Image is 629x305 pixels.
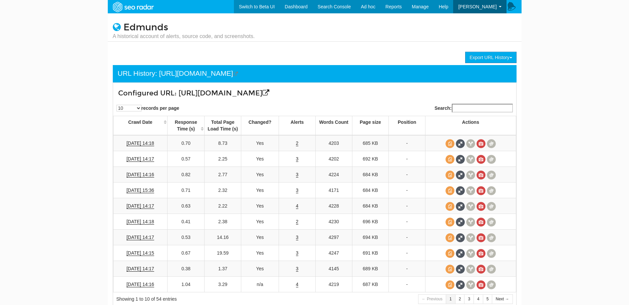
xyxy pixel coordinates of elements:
[241,167,279,183] td: Yes
[477,202,486,211] span: View screenshot
[445,155,454,164] span: View source
[352,230,389,245] td: 694 KB
[168,151,205,167] td: 0.57
[487,280,496,289] span: Compare screenshots
[315,135,352,151] td: 4203
[352,245,389,261] td: 691 KB
[477,249,486,258] span: View screenshot
[466,139,475,148] span: View headers
[205,151,241,167] td: 2.25
[315,167,352,183] td: 4224
[487,186,496,195] span: Compare screenshots
[464,294,474,304] a: 3
[241,116,279,135] th: Changed?
[456,139,465,148] span: Full Source Diff
[456,186,465,195] span: Full Source Diff
[205,214,241,230] td: 2.38
[466,233,475,242] span: View headers
[477,139,486,148] span: View screenshot
[477,233,486,242] span: View screenshot
[241,135,279,151] td: Yes
[126,156,154,162] a: [DATE] 14:17
[205,135,241,151] td: 8.73
[126,266,154,272] a: [DATE] 14:17
[477,171,486,180] span: View screenshot
[168,245,205,261] td: 0.67
[389,135,425,151] td: -
[168,214,205,230] td: 0.41
[487,171,496,180] span: Compare screenshots
[445,202,454,211] span: View source
[456,218,465,227] span: Full Source Diff
[389,151,425,167] td: -
[118,89,444,97] h3: Configured URL: [URL][DOMAIN_NAME]
[126,203,154,209] a: [DATE] 14:17
[487,265,496,274] span: Compare screenshots
[389,277,425,292] td: -
[445,249,454,258] span: View source
[477,265,486,274] span: View screenshot
[487,218,496,227] span: Compare screenshots
[315,277,352,292] td: 4219
[205,198,241,214] td: 2.22
[126,250,154,256] a: [DATE] 14:15
[445,233,454,242] span: View source
[445,218,454,227] span: View source
[352,151,389,167] td: 692 KB
[586,285,622,302] iframe: Opens a widget where you can find more information
[477,186,486,195] span: View screenshot
[315,230,352,245] td: 4297
[352,277,389,292] td: 687 KB
[389,245,425,261] td: -
[241,245,279,261] td: Yes
[446,294,455,304] a: 1
[456,202,465,211] span: Full Source Diff
[474,294,483,304] a: 4
[113,33,255,40] small: A historical account of alerts, source code, and screenshots.
[168,277,205,292] td: 1.04
[456,265,465,274] span: Full Source Diff
[445,186,454,195] span: View source
[466,202,475,211] span: View headers
[389,167,425,183] td: -
[389,230,425,245] td: -
[296,188,299,193] a: 3
[205,167,241,183] td: 2.77
[315,183,352,198] td: 4171
[466,171,475,180] span: View headers
[352,116,389,135] th: Page size
[477,218,486,227] span: View screenshot
[445,265,454,274] span: View source
[168,198,205,214] td: 0.63
[352,183,389,198] td: 684 KB
[445,139,454,148] span: View source
[205,116,241,135] th: Total Page Load Time (s)
[439,4,448,9] span: Help
[389,214,425,230] td: -
[126,172,154,178] a: [DATE] 14:16
[487,249,496,258] span: Compare screenshots
[168,167,205,183] td: 0.82
[456,155,465,164] span: Full Source Diff
[492,294,513,304] a: Next →
[296,203,299,209] a: 4
[296,156,299,162] a: 3
[205,230,241,245] td: 14.16
[389,116,425,135] th: Position
[352,167,389,183] td: 684 KB
[352,214,389,230] td: 696 KB
[126,188,154,193] a: [DATE] 15:36
[456,280,465,289] span: Full Source Diff
[352,135,389,151] td: 685 KB
[315,116,352,135] th: Words Count
[116,296,306,302] div: Showing 1 to 10 of 54 entries
[445,280,454,289] span: View source
[296,219,299,225] a: 2
[296,235,299,240] a: 3
[389,261,425,277] td: -
[434,104,513,112] label: Search:
[361,4,375,9] span: Ad hoc
[458,4,497,9] span: [PERSON_NAME]
[241,198,279,214] td: Yes
[126,282,154,287] a: [DATE] 14:16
